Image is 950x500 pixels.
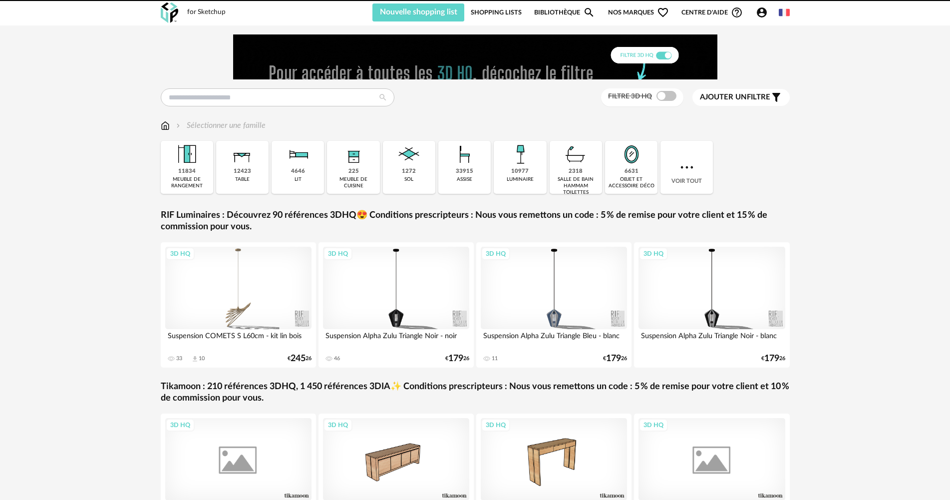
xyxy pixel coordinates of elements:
[372,3,465,21] button: Nouvelle shopping list
[481,419,510,432] div: 3D HQ
[330,176,376,189] div: meuble de cuisine
[404,176,413,183] div: sol
[234,168,251,175] div: 12423
[191,355,199,363] span: Download icon
[323,329,470,349] div: Suspension Alpha Zulu Triangle Noir - noir
[553,176,599,196] div: salle de bain hammam toilettes
[471,3,522,21] a: Shopping Lists
[445,355,469,362] div: € 26
[756,6,768,18] span: Account Circle icon
[176,355,182,362] div: 33
[562,141,589,168] img: Salle%20de%20bain.png
[700,93,747,101] span: Ajouter un
[166,247,195,260] div: 3D HQ
[451,141,478,168] img: Assise.png
[634,242,790,368] a: 3D HQ Suspension Alpha Zulu Triangle Noir - blanc €17926
[608,3,669,21] span: Nos marques
[583,6,595,18] span: Magnify icon
[340,141,367,168] img: Rangement.png
[678,158,696,176] img: more.7b13dc1.svg
[166,419,195,432] div: 3D HQ
[318,242,474,368] a: 3D HQ Suspension Alpha Zulu Triangle Noir - noir 46 €17926
[199,355,205,362] div: 10
[285,141,312,168] img: Literie.png
[507,176,534,183] div: luminaire
[395,141,422,168] img: Sol.png
[457,176,472,183] div: assise
[625,168,638,175] div: 6631
[639,419,668,432] div: 3D HQ
[448,355,463,362] span: 179
[323,419,352,432] div: 3D HQ
[511,168,529,175] div: 10977
[761,355,785,362] div: € 26
[731,6,743,18] span: Help Circle Outline icon
[692,89,790,106] button: Ajouter unfiltre Filter icon
[161,381,790,405] a: Tikamoon : 210 références 3DHQ, 1 450 références 3DIA✨ Conditions prescripteurs : Nous vous remet...
[681,6,743,18] span: Centre d'aideHelp Circle Outline icon
[481,329,628,349] div: Suspension Alpha Zulu Triangle Bleu - blanc
[569,168,583,175] div: 2318
[657,6,669,18] span: Heart Outline icon
[603,355,627,362] div: € 26
[288,355,312,362] div: € 26
[295,176,302,183] div: lit
[618,141,645,168] img: Miroir.png
[476,242,632,368] a: 3D HQ Suspension Alpha Zulu Triangle Bleu - blanc 11 €17926
[756,6,772,18] span: Account Circle icon
[235,176,250,183] div: table
[639,247,668,260] div: 3D HQ
[174,120,266,131] div: Sélectionner une famille
[608,176,654,189] div: objet et accessoire déco
[779,7,790,18] img: fr
[402,168,416,175] div: 1272
[161,2,178,23] img: OXP
[187,8,226,17] div: for Sketchup
[323,247,352,260] div: 3D HQ
[764,355,779,362] span: 179
[161,120,170,131] img: svg+xml;base64,PHN2ZyB3aWR0aD0iMTYiIGhlaWdodD0iMTciIHZpZXdCb3g9IjAgMCAxNiAxNyIgZmlsbD0ibm9uZSIgeG...
[291,168,305,175] div: 4646
[380,8,457,16] span: Nouvelle shopping list
[291,355,306,362] span: 245
[165,329,312,349] div: Suspension COMETS S L60cm - kit lin bois
[606,355,621,362] span: 179
[348,168,359,175] div: 225
[178,168,196,175] div: 11834
[161,210,790,233] a: RIF Luminaires : Découvrez 90 références 3DHQ😍 Conditions prescripteurs : Nous vous remettons un ...
[700,92,770,102] span: filtre
[173,141,200,168] img: Meuble%20de%20rangement.png
[334,355,340,362] div: 46
[456,168,473,175] div: 33915
[161,242,317,368] a: 3D HQ Suspension COMETS S L60cm - kit lin bois 33 Download icon 10 €24526
[608,93,652,100] span: Filtre 3D HQ
[638,329,785,349] div: Suspension Alpha Zulu Triangle Noir - blanc
[174,120,182,131] img: svg+xml;base64,PHN2ZyB3aWR0aD0iMTYiIGhlaWdodD0iMTYiIHZpZXdCb3g9IjAgMCAxNiAxNiIgZmlsbD0ibm9uZSIgeG...
[481,247,510,260] div: 3D HQ
[164,176,210,189] div: meuble de rangement
[534,3,595,21] a: BibliothèqueMagnify icon
[229,141,256,168] img: Table.png
[660,141,713,194] div: Voir tout
[233,34,717,79] img: FILTRE%20HQ%20NEW_V1%20(4).gif
[492,355,498,362] div: 11
[770,91,782,103] span: Filter icon
[507,141,534,168] img: Luminaire.png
